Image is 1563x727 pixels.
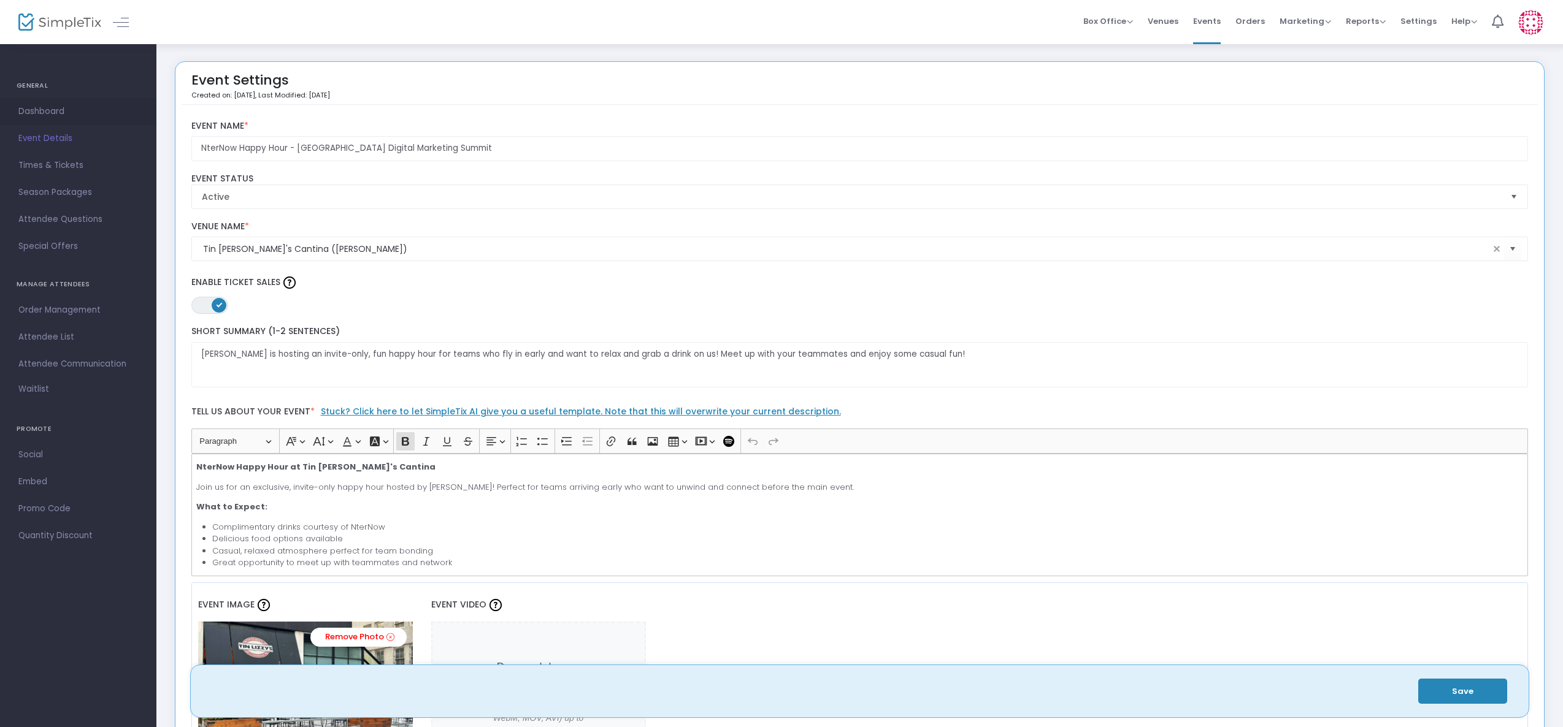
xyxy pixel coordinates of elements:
[1489,242,1504,256] span: clear
[1451,15,1477,27] span: Help
[431,598,486,611] span: Event Video
[191,454,1529,576] div: Rich Text Editor, main
[191,221,1529,232] label: Venue Name
[18,131,138,147] span: Event Details
[258,599,270,611] img: question-mark
[17,74,140,98] h4: GENERAL
[18,474,138,490] span: Embed
[18,158,138,173] span: Times & Tickets
[17,272,140,297] h4: MANAGE ATTENDEES
[199,434,263,449] span: Paragraph
[1083,15,1133,27] span: Box Office
[18,238,138,254] span: Special Offers
[196,481,1523,493] p: Join us for an exclusive, invite-only happy hour hosted by [PERSON_NAME]! Perfect for teams arriv...
[18,104,138,120] span: Dashboard
[18,185,138,200] span: Season Packages
[191,273,1529,292] label: Enable Ticket Sales
[202,191,1501,203] span: Active
[18,447,138,463] span: Social
[310,628,407,647] a: Remove Photo
[212,533,1523,545] li: Delicious food options available
[212,557,1523,569] li: Great opportunity to meet up with teammates and network
[212,545,1523,557] li: Casual, relaxed atmosphere perfect for team bonding
[1418,679,1507,704] button: Save
[18,528,138,544] span: Quantity Discount
[18,302,138,318] span: Order Management
[1148,6,1178,37] span: Venues
[203,243,1490,256] input: Select Venue
[255,90,330,100] span: , Last Modified: [DATE]
[194,432,277,451] button: Paragraph
[191,173,1529,185] label: Event Status
[212,521,1523,533] li: Complimentary drinks courtesy of NterNow
[1504,237,1521,262] button: Select
[1400,6,1437,37] span: Settings
[18,383,49,395] span: Waitlist
[185,400,1534,428] label: Tell us about your event
[1235,6,1265,37] span: Orders
[18,211,138,227] span: Attendee Questions
[488,659,589,692] p: Drag and drop or
[1280,15,1331,27] span: Marketing
[283,276,296,289] img: question-mark
[1505,185,1523,208] button: Select
[18,356,138,372] span: Attendee Communication
[216,302,222,308] span: ON
[196,461,436,473] strong: NterNow Happy Hour at Tin [PERSON_NAME]'s Cantina
[191,325,340,337] span: Short Summary (1-2 Sentences)
[1193,6,1221,37] span: Events
[191,428,1529,453] div: Editor toolbar
[18,501,138,517] span: Promo Code
[321,405,841,417] a: Stuck? Click here to let SimpleTix AI give you a useful template. Note that this will overwrite y...
[191,90,330,101] p: Created on: [DATE]
[191,121,1529,132] label: Event Name
[490,599,502,611] img: question-mark
[198,598,255,611] span: Event Image
[17,417,140,441] h4: PROMOTE
[191,68,330,104] div: Event Settings
[18,329,138,345] span: Attendee List
[196,501,267,512] strong: What to Expect:
[1346,15,1386,27] span: Reports
[191,136,1529,161] input: Enter Event Name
